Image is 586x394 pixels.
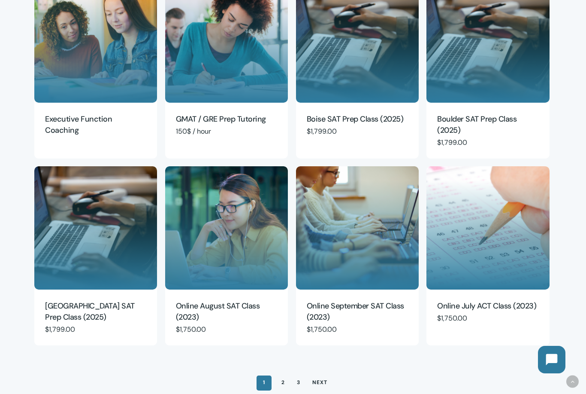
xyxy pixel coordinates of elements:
a: Executive Function Coaching [45,113,146,137]
bdi: 1,750.00 [437,314,467,323]
span: $ [45,325,49,334]
img: Online SAT Prep 14 [34,166,157,289]
a: Boulder SAT Prep Class (2025) [437,113,538,137]
a: Online July ACT Class (2023) [426,166,549,289]
img: Online SAT Prep 13 [296,166,419,289]
a: Online August SAT Class (2023) [165,166,288,289]
a: Boise SAT Prep Class (2025) [307,113,408,125]
span: Page 1 [257,376,272,391]
a: GMAT / GRE Prep Tutoring [176,113,277,125]
a: Online July ACT Class (2023) [437,300,538,312]
bdi: 1,750.00 [176,325,206,334]
img: Online SAT Prep 4 [165,166,288,289]
span: 150$ / hour [176,127,211,136]
a: Online September SAT Class (2023) [307,300,408,324]
iframe: Chatbot [529,337,574,382]
a: Online September SAT Class (2023) [296,166,419,289]
bdi: 1,750.00 [307,325,337,334]
span: $ [437,314,441,323]
span: $ [176,325,180,334]
img: ACT Test Prep 1 [426,166,549,289]
a: Denver Tech Center SAT Prep Class (2025) [34,166,157,289]
a: Page 3 [291,376,306,389]
bdi: 1,799.00 [45,325,75,334]
a: Page 2 [276,376,290,389]
a: [GEOGRAPHIC_DATA] SAT Prep Class (2025) [45,300,146,324]
span: $ [437,138,441,147]
span: $ [307,127,311,136]
bdi: 1,799.00 [307,127,337,136]
a: Online August SAT Class (2023) [176,300,277,324]
span: $ [307,325,311,334]
a: Next [307,376,333,389]
bdi: 1,799.00 [437,138,467,147]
